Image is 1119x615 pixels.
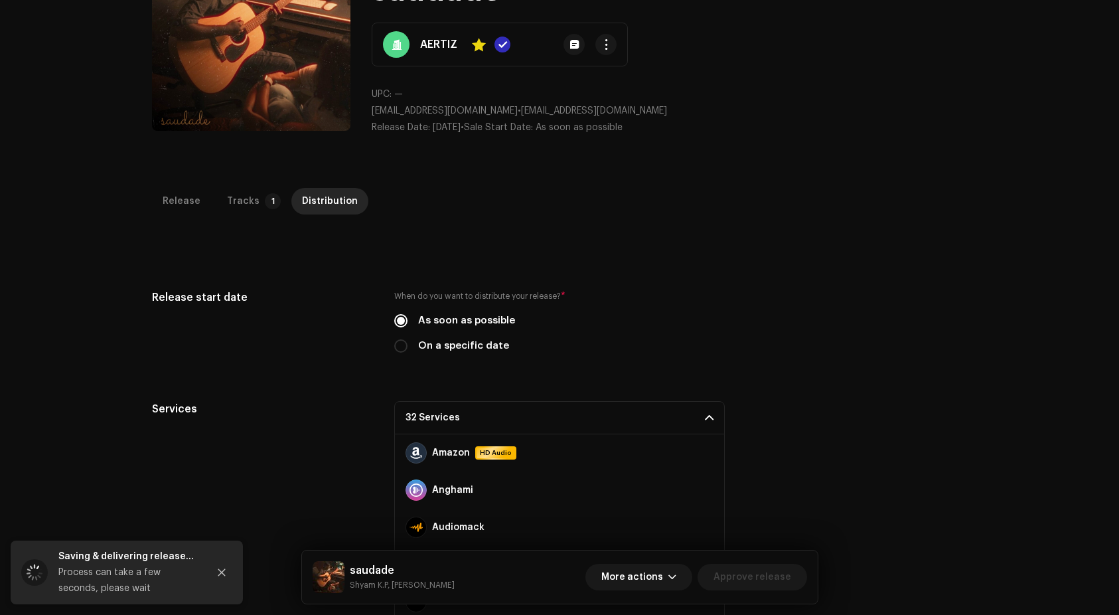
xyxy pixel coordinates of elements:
strong: Amazon [432,448,470,458]
p: • [372,104,967,118]
small: When do you want to distribute your release? [394,290,561,303]
span: As soon as possible [536,123,623,132]
label: On a specific date [418,339,509,353]
div: Saving & delivering release... [58,549,198,565]
span: • [372,123,464,132]
span: HD Audio [477,448,515,458]
span: [EMAIL_ADDRESS][DOMAIN_NAME] [521,106,667,116]
label: As soon as possible [418,313,515,328]
p-badge: 1 [265,193,281,209]
strong: Anghami [432,485,473,495]
div: Tracks [227,188,260,215]
h5: Services [152,401,373,417]
span: Release Date: [372,123,430,132]
span: [DATE] [433,123,461,132]
p-accordion-header: 32 Services [394,401,725,434]
strong: Audiomack [432,522,485,533]
button: Close [208,559,235,586]
div: Distribution [302,188,358,215]
span: Sale Start Date: [464,123,533,132]
span: UPC: [372,90,392,99]
span: [EMAIL_ADDRESS][DOMAIN_NAME] [372,106,518,116]
div: Process can take a few seconds, please wait [58,565,198,596]
span: — [394,90,403,99]
h5: Release start date [152,290,373,306]
strong: AERTIZ [420,37,457,52]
